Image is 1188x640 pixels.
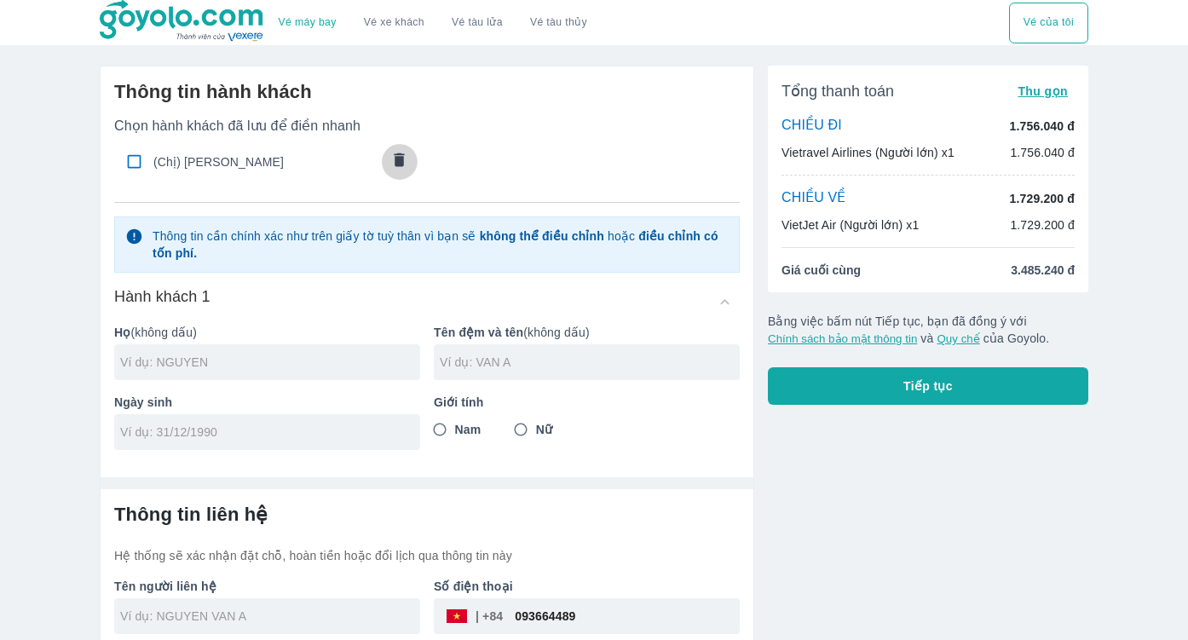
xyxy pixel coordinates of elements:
p: Ngày sinh [114,394,420,411]
b: Tên người liên hệ [114,579,216,593]
p: Thông tin cần chính xác như trên giấy tờ tuỳ thân vì bạn sẽ hoặc [153,228,729,262]
p: 1.756.040 đ [1010,144,1075,161]
div: choose transportation mode [265,3,601,43]
div: choose transportation mode [1009,3,1088,43]
span: Tổng thanh toán [781,81,894,101]
span: Nữ [536,421,552,438]
span: (Chị) [PERSON_NAME] [153,153,380,170]
b: Tên đệm và tên [434,326,523,339]
button: comments [382,144,418,180]
p: 1.729.200 đ [1010,190,1075,207]
p: CHIỀU ĐI [781,117,842,135]
p: 1.729.200 đ [1010,216,1075,234]
p: Vietravel Airlines (Người lớn) x1 [781,144,954,161]
h6: Thông tin liên hệ [114,503,740,527]
button: Chính sách bảo mật thông tin [768,332,917,345]
p: Bằng việc bấm nút Tiếp tục, bạn đã đồng ý với và của Goyolo. [768,313,1088,347]
h6: Hành khách 1 [114,286,210,307]
span: Nam [455,421,482,438]
p: (không dấu) [434,324,740,341]
input: Ví dụ: VAN A [440,354,740,371]
strong: không thể điều chỉnh [480,229,604,243]
span: Thu gọn [1018,84,1068,98]
span: Tiếp tục [903,378,953,395]
span: Giá cuối cùng [781,262,861,279]
p: Hệ thống sẽ xác nhận đặt chỗ, hoàn tiền hoặc đổi lịch qua thông tin này [114,547,740,564]
b: Họ [114,326,130,339]
input: Ví dụ: NGUYEN [120,354,420,371]
button: Vé của tôi [1009,3,1088,43]
button: Quy chế [937,332,979,345]
b: Số điện thoại [434,579,513,593]
p: Giới tính [434,394,740,411]
a: Vé xe khách [364,16,424,29]
span: 3.485.240 đ [1011,262,1075,279]
button: Vé tàu thủy [516,3,601,43]
button: Thu gọn [1011,79,1075,103]
p: (không dấu) [114,324,420,341]
p: CHIỀU VỀ [781,189,846,208]
p: Chọn hành khách đã lưu để điền nhanh [114,118,740,135]
a: Vé máy bay [279,16,337,29]
p: 1.756.040 đ [1010,118,1075,135]
input: Ví dụ: 31/12/1990 [120,424,403,441]
button: Tiếp tục [768,367,1088,405]
h6: Thông tin hành khách [114,80,740,104]
p: VietJet Air (Người lớn) x1 [781,216,919,234]
input: Ví dụ: NGUYEN VAN A [120,608,420,625]
a: Vé tàu lửa [438,3,516,43]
